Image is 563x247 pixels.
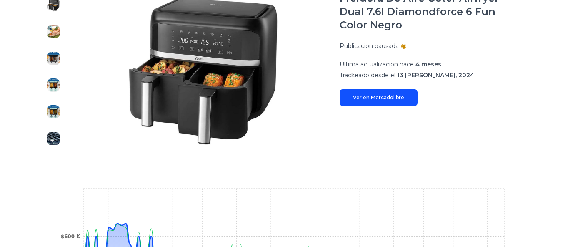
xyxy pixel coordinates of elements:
[47,52,60,65] img: Freidora De Aire Oster Airfryer Dual 7.6l Diamondforce 6 Fun Color Negro
[340,71,395,79] span: Trackeado desde el
[340,42,399,50] p: Publicacion pausada
[397,71,474,79] span: 13 [PERSON_NAME], 2024
[47,105,60,118] img: Freidora De Aire Oster Airfryer Dual 7.6l Diamondforce 6 Fun Color Negro
[47,78,60,92] img: Freidora De Aire Oster Airfryer Dual 7.6l Diamondforce 6 Fun Color Negro
[61,234,80,239] tspan: $600 K
[340,60,414,68] span: Ultima actualizacion hace
[47,132,60,145] img: Freidora De Aire Oster Airfryer Dual 7.6l Diamondforce 6 Fun Color Negro
[415,60,441,68] span: 4 meses
[340,89,418,106] a: Ver en Mercadolibre
[47,25,60,38] img: Freidora De Aire Oster Airfryer Dual 7.6l Diamondforce 6 Fun Color Negro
